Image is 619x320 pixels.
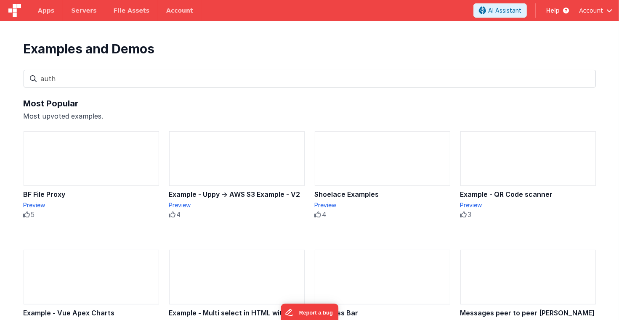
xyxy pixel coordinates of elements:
[579,6,603,15] span: Account
[31,209,35,220] span: 5
[177,209,181,220] span: 4
[315,308,450,318] div: Progress Bar
[315,189,450,199] div: Shoelace Examples
[71,6,96,15] span: Servers
[460,189,596,199] div: Example - QR Code scanner
[24,308,159,318] div: Example - Vue Apex Charts
[114,6,150,15] span: File Assets
[24,70,596,87] input: Search examples and demos
[38,6,54,15] span: Apps
[24,98,596,109] div: Most Popular
[24,41,596,56] div: Examples and Demos
[488,6,521,15] span: AI Assistant
[24,111,596,121] div: Most upvoted examples.
[169,189,305,199] div: Example - Uppy → AWS S3 Example - V2
[473,3,527,18] button: AI Assistant
[460,201,596,209] div: Preview
[24,201,159,209] div: Preview
[579,6,612,15] button: Account
[322,209,327,220] span: 4
[468,209,472,220] span: 3
[24,189,159,199] div: BF File Proxy
[315,201,450,209] div: Preview
[546,6,560,15] span: Help
[169,201,305,209] div: Preview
